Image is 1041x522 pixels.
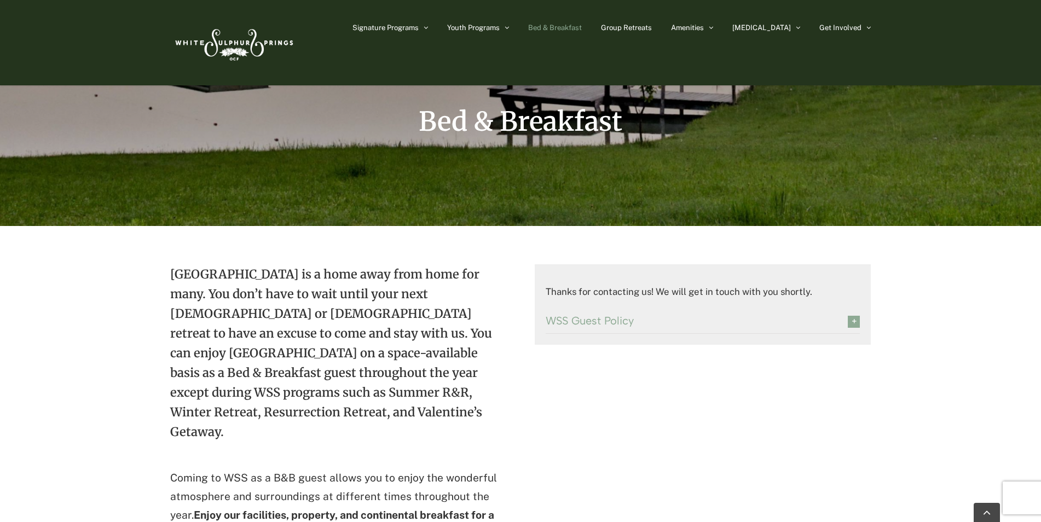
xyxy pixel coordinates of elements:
[419,105,622,138] span: Bed & Breakfast
[546,315,831,327] span: WSS Guest Policy
[528,24,582,31] span: Bed & Breakfast
[601,24,652,31] span: Group Retreats
[352,24,419,31] span: Signature Programs
[447,24,500,31] span: Youth Programs
[170,264,507,458] p: [GEOGRAPHIC_DATA] is a home away from home for many. You don’t have to wait until your next [DEMO...
[819,24,861,31] span: Get Involved
[732,24,791,31] span: [MEDICAL_DATA]
[546,309,860,333] a: WSS Guest Policy
[546,284,860,300] div: Thanks for contacting us! We will get in touch with you shortly.
[671,24,704,31] span: Amenities
[170,17,296,68] img: White Sulphur Springs Logo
